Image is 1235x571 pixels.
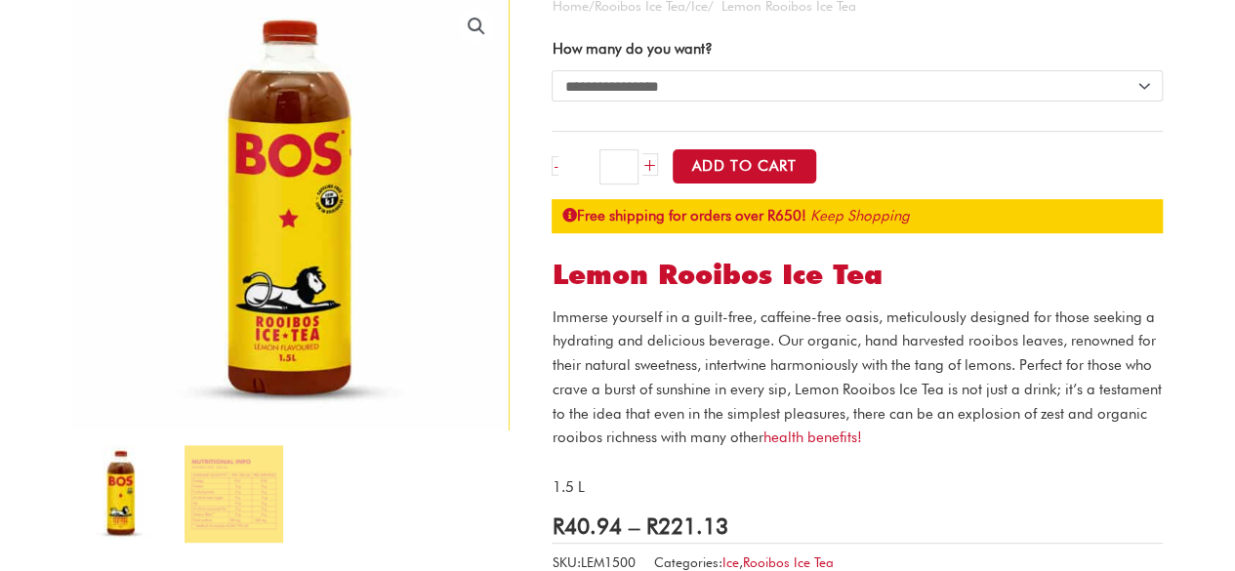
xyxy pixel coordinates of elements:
[552,40,712,58] label: How many do you want?
[552,156,558,176] a: -
[599,149,638,184] input: Product quantity
[459,9,494,44] a: View full-screen image gallery
[628,512,638,539] span: –
[645,512,657,539] span: R
[645,512,727,539] bdi: 221.13
[552,512,563,539] span: R
[552,475,1163,500] p: 1.5 L
[762,428,861,446] a: health benefits!
[72,445,170,543] img: lemon rooibos ice tea 1.5L
[721,554,738,570] a: Ice
[185,445,282,543] img: Lemon Rooibos Ice Tea - Image 2
[561,207,805,224] strong: Free shipping for orders over R650!
[673,149,816,184] button: Add to Cart
[580,554,635,570] span: LEM1500
[552,306,1163,451] p: Immerse yourself in a guilt-free, caffeine-free oasis, meticulously designed for those seeking a ...
[642,153,658,176] a: +
[742,554,833,570] a: Rooibos Ice Tea
[552,512,621,539] bdi: 40.94
[809,207,909,224] a: Keep Shopping
[552,259,1163,292] h1: Lemon Rooibos Ice Tea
